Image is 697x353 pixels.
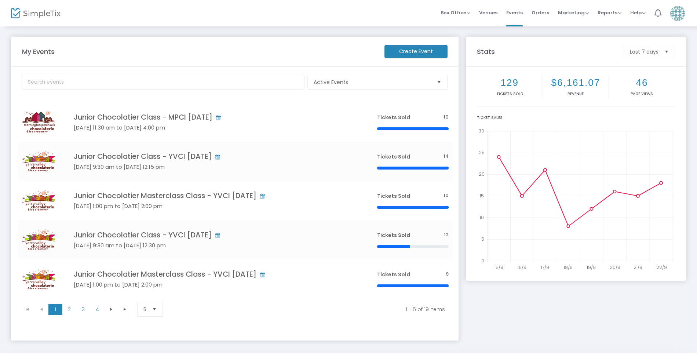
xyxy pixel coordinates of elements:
[314,79,431,86] span: Active Events
[446,271,449,278] span: 9
[473,47,620,57] m-panel-title: Stats
[90,304,104,315] span: Page 4
[479,128,484,134] text: 30
[610,77,674,88] h2: 46
[478,91,541,97] p: Tickets sold
[479,193,484,199] text: 15
[544,77,607,88] h2: $6,161.07
[656,264,667,270] text: 22/9
[478,77,541,88] h2: 129
[444,153,449,160] span: 14
[661,45,672,58] button: Select
[532,3,549,22] span: Orders
[610,91,674,97] p: Page Views
[444,192,449,199] span: 10
[384,45,448,58] m-button: Create Event
[149,302,160,316] button: Select
[558,9,589,16] span: Marketing
[74,231,355,239] h4: Junior Chocolatier Class - YVCI [DATE]
[506,3,523,22] span: Events
[441,9,470,16] span: Box Office
[479,3,497,22] span: Venues
[634,264,642,270] text: 21/9
[108,306,114,312] span: Go to the next page
[62,304,76,315] span: Page 2
[74,124,355,131] h5: [DATE] 11:30 am to [DATE] 4:00 pm
[18,47,381,57] m-panel-title: My Events
[444,232,449,239] span: 12
[74,281,355,288] h5: [DATE] 1:00 pm to [DATE] 2:00 pm
[74,152,355,161] h4: Junior Chocolatier Class - YVCI [DATE]
[517,264,526,270] text: 16/9
[176,306,445,313] kendo-pager-info: 1 - 5 of 19 items
[104,304,118,315] span: Go to the next page
[479,149,485,156] text: 25
[481,258,484,264] text: 0
[143,306,146,313] span: 5
[74,242,355,249] h5: [DATE] 9:30 am to [DATE] 12:30 pm
[377,192,410,200] span: Tickets Sold
[22,151,55,172] img: 638926313238758432YVCILogo7.png
[18,102,453,299] div: Data table
[434,75,444,89] button: Select
[377,271,410,278] span: Tickets Sold
[74,164,355,170] h5: [DATE] 9:30 am to [DATE] 12:15 pm
[477,115,675,120] div: Ticket Sales
[587,264,596,270] text: 19/9
[74,113,355,121] h4: Junior Chocolatier Class - MPCI [DATE]
[22,190,55,211] img: 638926345729727312YVCILogo7.png
[494,264,503,270] text: 15/9
[444,114,449,121] span: 10
[22,75,305,90] input: Search events
[540,264,549,270] text: 17/9
[74,203,355,210] h5: [DATE] 1:00 pm to [DATE] 2:00 pm
[377,153,410,160] span: Tickets Sold
[48,304,62,315] span: Page 1
[118,304,132,315] span: Go to the last page
[22,229,55,250] img: 638926340579143985638926313238758432YVCILogo7.png
[74,270,355,279] h4: Junior Chocolatier Masterclass Class - YVCI [DATE]
[377,114,410,121] span: Tickets Sold
[563,264,573,270] text: 18/9
[76,304,90,315] span: Page 3
[630,48,658,55] span: Last 7 days
[74,192,355,200] h4: Junior Chocolatier Masterclass Class - YVCI [DATE]
[22,112,55,132] img: 638926422719748967MPCILogo2.png
[122,306,128,312] span: Go to the last page
[630,9,646,16] span: Help
[377,232,410,239] span: Tickets Sold
[598,9,621,16] span: Reports
[22,269,55,290] img: 638926349148427333638926345729727312YVCILogo7.png
[479,171,485,177] text: 20
[481,236,484,242] text: 5
[610,264,620,270] text: 20/9
[544,91,607,97] p: Revenue
[479,214,484,221] text: 10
